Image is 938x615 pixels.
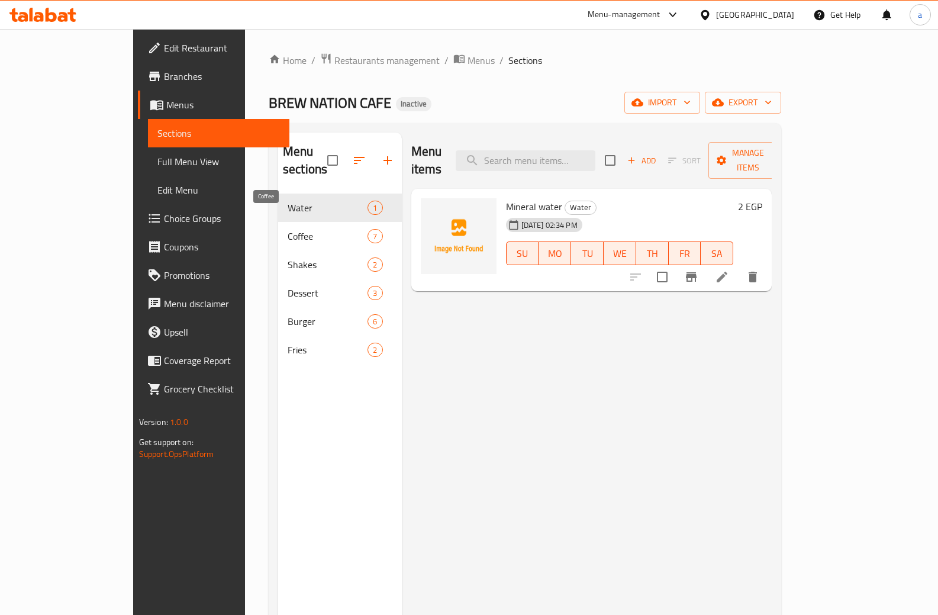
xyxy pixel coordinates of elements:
a: Full Menu View [148,147,290,176]
span: Coverage Report [164,353,281,368]
button: TH [636,242,669,265]
a: Sections [148,119,290,147]
div: Burger6 [278,307,402,336]
span: BREW NATION CAFE [269,89,391,116]
div: Dessert3 [278,279,402,307]
span: SU [511,245,534,262]
button: Branch-specific-item [677,263,705,291]
span: Sections [508,53,542,67]
span: 1 [368,202,382,214]
nav: breadcrumb [269,53,781,68]
span: 6 [368,316,382,327]
span: Get support on: [139,434,194,450]
span: Menu disclaimer [164,297,281,311]
a: Grocery Checklist [138,375,290,403]
span: Inactive [396,99,431,109]
button: import [624,92,700,114]
input: search [456,150,595,171]
div: Fries2 [278,336,402,364]
span: 1.0.0 [170,414,188,430]
span: TH [641,245,664,262]
span: Full Menu View [157,154,281,169]
span: Water [288,201,368,215]
span: Mineral water [506,198,562,215]
div: items [368,314,382,329]
span: Menus [468,53,495,67]
span: FR [673,245,697,262]
span: 7 [368,231,382,242]
li: / [444,53,449,67]
div: Burger [288,314,368,329]
img: Mineral water [421,198,497,274]
span: import [634,95,691,110]
nav: Menu sections [278,189,402,369]
span: Water [565,201,596,214]
span: Coupons [164,240,281,254]
a: Menu disclaimer [138,289,290,318]
span: Choice Groups [164,211,281,226]
button: Add section [373,146,402,175]
div: Water [565,201,597,215]
button: FR [669,242,701,265]
span: export [714,95,772,110]
div: items [368,229,382,243]
a: Promotions [138,261,290,289]
span: Select section first [660,152,708,170]
span: Coffee [288,229,368,243]
span: Add item [623,152,660,170]
h2: Menu sections [283,143,327,178]
span: Select to update [650,265,675,289]
span: WE [608,245,631,262]
a: Support.OpsPlatform [139,446,214,462]
button: MO [539,242,571,265]
a: Menus [138,91,290,119]
span: Dessert [288,286,368,300]
li: / [311,53,315,67]
span: 2 [368,344,382,356]
div: Fries [288,343,368,357]
a: Restaurants management [320,53,440,68]
button: WE [604,242,636,265]
a: Branches [138,62,290,91]
div: Menu-management [588,8,660,22]
span: Version: [139,414,168,430]
span: Add [626,154,657,168]
div: Inactive [396,97,431,111]
a: Coupons [138,233,290,261]
span: 3 [368,288,382,299]
a: Edit Restaurant [138,34,290,62]
span: MO [543,245,566,262]
span: Select all sections [320,148,345,173]
span: Promotions [164,268,281,282]
div: items [368,286,382,300]
span: Restaurants management [334,53,440,67]
button: Manage items [708,142,788,179]
div: items [368,201,382,215]
div: Water1 [278,194,402,222]
span: Sections [157,126,281,140]
span: Manage items [718,146,778,175]
span: TU [576,245,599,262]
span: Edit Menu [157,183,281,197]
span: SA [705,245,729,262]
a: Edit menu item [715,270,729,284]
button: Add [623,152,660,170]
div: items [368,257,382,272]
span: Shakes [288,257,368,272]
button: SU [506,242,539,265]
h2: Menu items [411,143,442,178]
a: Coverage Report [138,346,290,375]
span: Upsell [164,325,281,339]
span: a [918,8,922,21]
a: Edit Menu [148,176,290,204]
button: export [705,92,781,114]
span: Menus [166,98,281,112]
button: TU [571,242,604,265]
div: Coffee7 [278,222,402,250]
a: Choice Groups [138,204,290,233]
span: Branches [164,69,281,83]
span: [DATE] 02:34 PM [517,220,582,231]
